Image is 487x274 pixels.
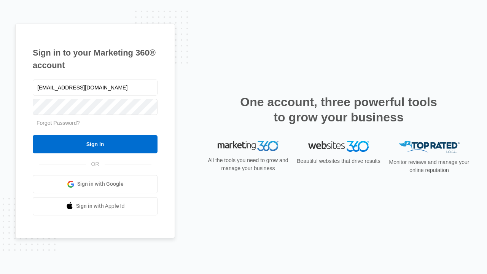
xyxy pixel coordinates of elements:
[33,46,158,72] h1: Sign in to your Marketing 360® account
[399,141,460,153] img: Top Rated Local
[308,141,369,152] img: Websites 360
[296,157,381,165] p: Beautiful websites that drive results
[33,175,158,193] a: Sign in with Google
[37,120,80,126] a: Forgot Password?
[33,197,158,215] a: Sign in with Apple Id
[77,180,124,188] span: Sign in with Google
[76,202,125,210] span: Sign in with Apple Id
[387,158,472,174] p: Monitor reviews and manage your online reputation
[238,94,439,125] h2: One account, three powerful tools to grow your business
[33,80,158,96] input: Email
[218,141,279,151] img: Marketing 360
[205,156,291,172] p: All the tools you need to grow and manage your business
[33,135,158,153] input: Sign In
[86,160,105,168] span: OR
